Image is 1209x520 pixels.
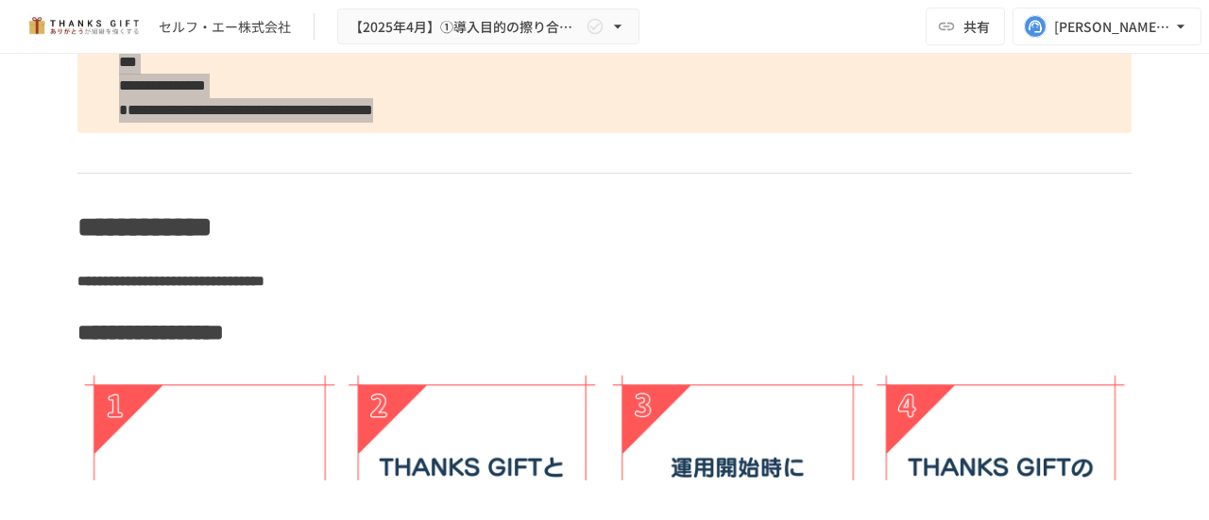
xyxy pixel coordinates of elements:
div: [PERSON_NAME][EMAIL_ADDRESS][DOMAIN_NAME] [1054,15,1171,39]
div: セルフ・エー株式会社 [159,17,291,37]
button: [PERSON_NAME][EMAIL_ADDRESS][DOMAIN_NAME] [1013,8,1201,45]
img: mMP1OxWUAhQbsRWCurg7vIHe5HqDpP7qZo7fRoNLXQh [23,11,144,42]
span: 【2025年4月】①導入目的の擦り合わせ・今後のご案内 [349,15,582,39]
span: 共有 [963,16,990,37]
button: 共有 [926,8,1005,45]
button: 【2025年4月】①導入目的の擦り合わせ・今後のご案内 [337,8,639,45]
